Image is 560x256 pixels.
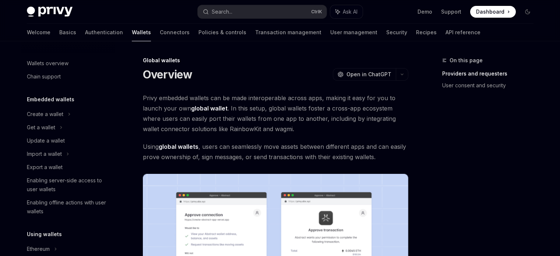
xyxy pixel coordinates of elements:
a: Connectors [160,24,190,41]
a: User management [330,24,377,41]
div: Import a wallet [27,150,62,158]
a: Support [441,8,461,15]
a: User consent and security [442,80,539,91]
div: Enabling server-side access to user wallets [27,176,111,194]
h5: Embedded wallets [27,95,74,104]
h1: Overview [143,68,193,81]
span: Open in ChatGPT [346,71,391,78]
div: Global wallets [143,57,408,64]
div: Update a wallet [27,136,65,145]
a: Welcome [27,24,50,41]
div: Wallets overview [27,59,68,68]
a: Authentication [85,24,123,41]
a: Demo [418,8,432,15]
h5: Using wallets [27,230,62,239]
a: Providers and requesters [442,68,539,80]
strong: global wallets [159,143,198,150]
a: Recipes [416,24,437,41]
a: Wallets [132,24,151,41]
a: Dashboard [470,6,516,18]
a: Update a wallet [21,134,115,147]
div: Export a wallet [27,163,63,172]
button: Toggle dark mode [522,6,533,18]
div: Search... [212,7,232,16]
div: Create a wallet [27,110,63,119]
button: Open in ChatGPT [333,68,396,81]
a: Wallets overview [21,57,115,70]
div: Get a wallet [27,123,55,132]
span: Privy embedded wallets can be made interoperable across apps, making it easy for you to launch yo... [143,93,408,134]
div: Ethereum [27,245,50,253]
button: Ask AI [330,5,363,18]
a: Enabling offline actions with user wallets [21,196,115,218]
div: Enabling offline actions with user wallets [27,198,111,216]
a: Policies & controls [198,24,246,41]
span: Ask AI [343,8,358,15]
a: Transaction management [255,24,321,41]
button: Search...CtrlK [198,5,327,18]
div: Chain support [27,72,61,81]
img: dark logo [27,7,73,17]
span: Dashboard [476,8,504,15]
a: Security [386,24,407,41]
a: Basics [59,24,76,41]
strong: global wallet [191,105,228,112]
span: Using , users can seamlessly move assets between different apps and can easily prove ownership of... [143,141,408,162]
span: Ctrl K [311,9,322,15]
a: API reference [445,24,480,41]
a: Enabling server-side access to user wallets [21,174,115,196]
span: On this page [450,56,483,65]
a: Chain support [21,70,115,83]
a: Export a wallet [21,161,115,174]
